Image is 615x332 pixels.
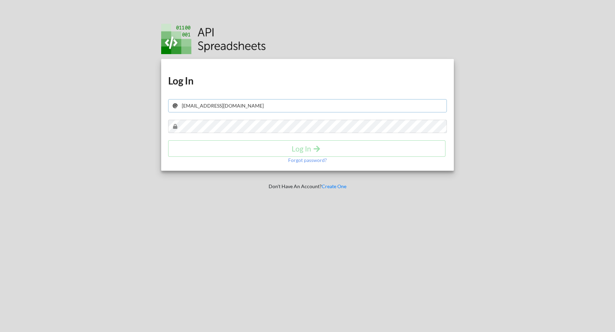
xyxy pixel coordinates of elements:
input: Your Email [168,99,447,112]
h1: Log In [168,74,447,87]
p: Don't Have An Account? [156,183,459,190]
img: Logo.png [161,24,266,54]
a: Create One [322,183,346,189]
p: Forgot password? [288,157,327,164]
